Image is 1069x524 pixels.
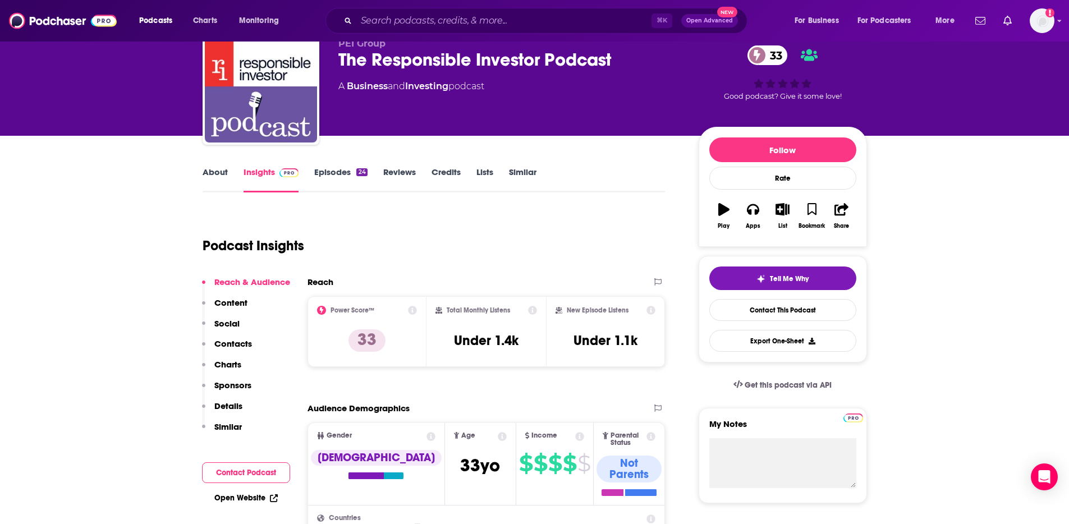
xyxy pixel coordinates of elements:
[338,80,484,93] div: A podcast
[652,13,672,28] span: ⌘ K
[202,380,251,401] button: Sponsors
[709,266,856,290] button: tell me why sparkleTell Me Why
[214,338,252,349] p: Contacts
[214,421,242,432] p: Similar
[797,196,827,236] button: Bookmark
[244,167,299,192] a: InsightsPodchaser Pro
[746,223,760,229] div: Apps
[843,413,863,422] img: Podchaser Pro
[476,167,493,192] a: Lists
[1031,463,1058,490] div: Open Intercom Messenger
[383,167,416,192] a: Reviews
[770,274,809,283] span: Tell Me Why
[718,223,730,229] div: Play
[928,12,969,30] button: open menu
[388,81,405,91] span: and
[202,318,240,339] button: Social
[567,306,628,314] h2: New Episode Listens
[759,45,788,65] span: 33
[202,401,242,421] button: Details
[347,81,388,91] a: Business
[131,12,187,30] button: open menu
[203,167,228,192] a: About
[795,13,839,29] span: For Business
[214,493,278,503] a: Open Website
[279,168,299,177] img: Podchaser Pro
[747,45,788,65] a: 33
[738,196,768,236] button: Apps
[447,306,510,314] h2: Total Monthly Listens
[577,454,590,472] span: $
[308,277,333,287] h2: Reach
[1030,8,1054,33] span: Logged in as mtraynor
[709,196,738,236] button: Play
[461,432,475,439] span: Age
[787,12,853,30] button: open menu
[597,456,662,482] div: Not Parents
[768,196,797,236] button: List
[971,11,990,30] a: Show notifications dropdown
[331,306,374,314] h2: Power Score™
[139,13,172,29] span: Podcasts
[709,137,856,162] button: Follow
[202,297,247,318] button: Content
[327,432,352,439] span: Gender
[850,12,928,30] button: open menu
[699,38,867,108] div: 33Good podcast? Give it some love!
[214,297,247,308] p: Content
[834,223,849,229] div: Share
[724,92,842,100] span: Good podcast? Give it some love!
[9,10,117,31] img: Podchaser - Follow, Share and Rate Podcasts
[611,432,645,447] span: Parental Status
[686,18,733,24] span: Open Advanced
[681,14,738,27] button: Open AdvancedNew
[709,167,856,190] div: Rate
[202,421,242,442] button: Similar
[356,168,367,176] div: 24
[231,12,293,30] button: open menu
[308,403,410,413] h2: Audience Demographics
[799,223,825,229] div: Bookmark
[709,419,856,438] label: My Notes
[432,167,461,192] a: Credits
[1030,8,1054,33] img: User Profile
[717,7,737,17] span: New
[756,274,765,283] img: tell me why sparkle
[205,30,317,143] img: The Responsible Investor Podcast
[857,13,911,29] span: For Podcasters
[1045,8,1054,17] svg: Add a profile image
[239,13,279,29] span: Monitoring
[214,277,290,287] p: Reach & Audience
[203,237,304,254] h1: Podcast Insights
[311,450,442,466] div: [DEMOGRAPHIC_DATA]
[999,11,1016,30] a: Show notifications dropdown
[709,330,856,352] button: Export One-Sheet
[202,277,290,297] button: Reach & Audience
[1030,8,1054,33] button: Show profile menu
[724,371,841,399] a: Get this podcast via API
[827,196,856,236] button: Share
[329,514,361,522] span: Countries
[338,38,386,49] span: PEI Group
[709,299,856,321] a: Contact This Podcast
[202,462,290,483] button: Contact Podcast
[356,12,652,30] input: Search podcasts, credits, & more...
[509,167,536,192] a: Similar
[202,338,252,359] button: Contacts
[843,412,863,422] a: Pro website
[193,13,217,29] span: Charts
[460,454,500,476] span: 33 yo
[534,454,547,472] span: $
[563,454,576,472] span: $
[405,81,448,91] a: Investing
[314,167,367,192] a: Episodes24
[454,332,519,349] h3: Under 1.4k
[214,359,241,370] p: Charts
[548,454,562,472] span: $
[214,380,251,390] p: Sponsors
[214,318,240,329] p: Social
[574,332,637,349] h3: Under 1.1k
[519,454,533,472] span: $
